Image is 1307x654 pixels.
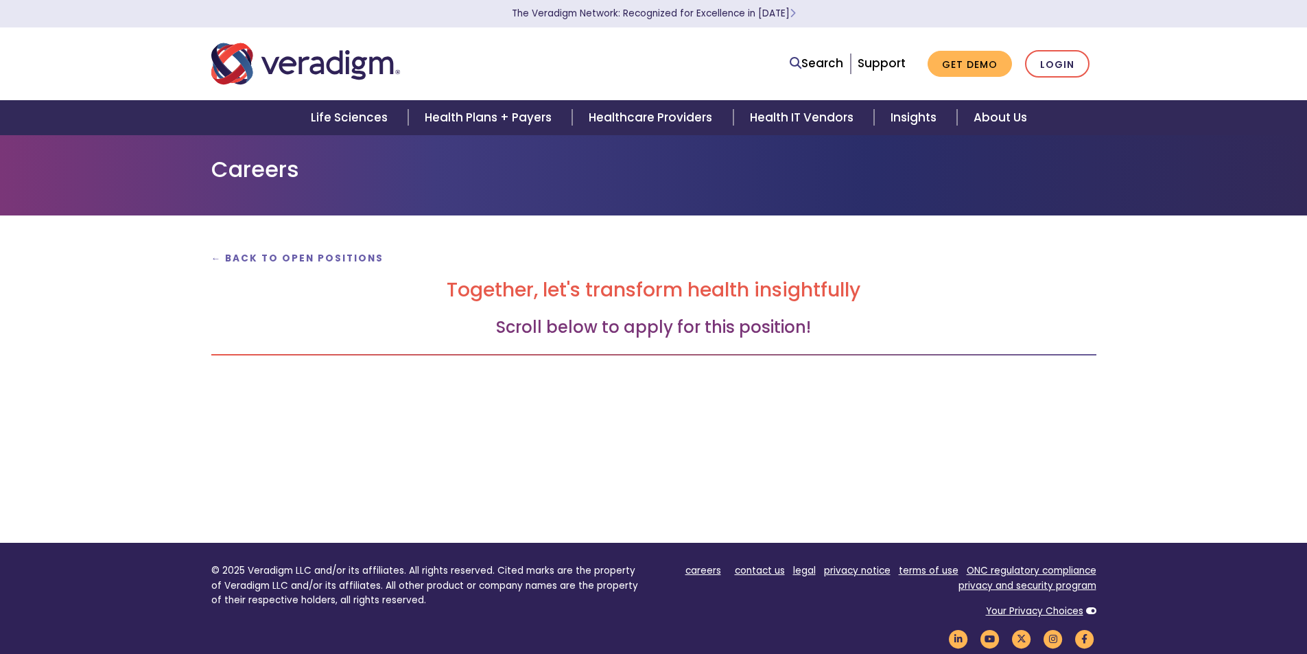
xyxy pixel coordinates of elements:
[408,100,572,135] a: Health Plans + Payers
[735,564,785,577] a: contact us
[1041,632,1065,645] a: Veradigm Instagram Link
[1073,632,1096,645] a: Veradigm Facebook Link
[790,7,796,20] span: Learn More
[211,252,384,265] a: ← Back to Open Positions
[1010,632,1033,645] a: Veradigm Twitter Link
[958,579,1096,592] a: privacy and security program
[957,100,1044,135] a: About Us
[928,51,1012,78] a: Get Demo
[211,279,1096,302] h2: Together, let's transform health insightfully
[978,632,1002,645] a: Veradigm YouTube Link
[211,41,400,86] img: Veradigm logo
[793,564,816,577] a: legal
[294,100,408,135] a: Life Sciences
[211,563,644,608] p: © 2025 Veradigm LLC and/or its affiliates. All rights reserved. Cited marks are the property of V...
[899,564,958,577] a: terms of use
[572,100,733,135] a: Healthcare Providers
[967,564,1096,577] a: ONC regulatory compliance
[858,55,906,71] a: Support
[733,100,874,135] a: Health IT Vendors
[824,564,891,577] a: privacy notice
[790,54,843,73] a: Search
[211,318,1096,338] h3: Scroll below to apply for this position!
[1025,50,1090,78] a: Login
[211,156,1096,183] h1: Careers
[512,7,796,20] a: The Veradigm Network: Recognized for Excellence in [DATE]Learn More
[685,564,721,577] a: careers
[874,100,957,135] a: Insights
[947,632,970,645] a: Veradigm LinkedIn Link
[986,605,1083,618] a: Your Privacy Choices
